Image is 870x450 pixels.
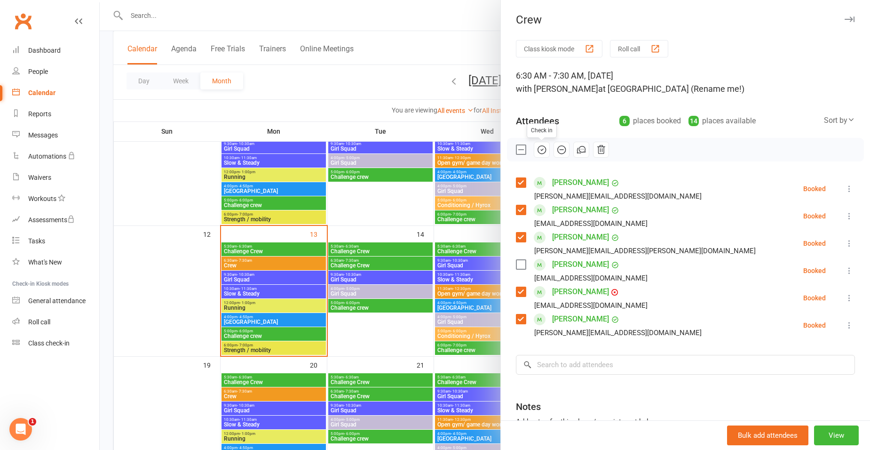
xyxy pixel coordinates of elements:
[12,167,99,188] a: Waivers
[501,13,870,26] div: Crew
[28,47,61,54] div: Dashboard
[28,89,55,96] div: Calendar
[803,213,826,219] div: Booked
[688,116,699,126] div: 14
[814,426,859,445] button: View
[12,82,99,104] a: Calendar
[552,175,609,190] a: [PERSON_NAME]
[28,153,66,160] div: Automations
[516,84,598,94] span: with [PERSON_NAME]
[28,174,51,181] div: Waivers
[803,295,826,301] div: Booked
[28,237,45,245] div: Tasks
[516,400,541,413] div: Notes
[619,116,630,126] div: 6
[28,258,62,266] div: What's New
[824,114,855,127] div: Sort by
[12,333,99,354] a: Class kiosk mode
[28,339,70,347] div: Class check-in
[610,40,668,57] button: Roll call
[12,290,99,312] a: General attendance kiosk mode
[28,195,56,202] div: Workouts
[516,69,855,96] div: 6:30 AM - 7:30 AM, [DATE]
[727,426,808,445] button: Bulk add attendees
[688,114,756,128] div: places available
[12,125,99,146] a: Messages
[534,217,648,230] div: [EMAIL_ADDRESS][DOMAIN_NAME]
[534,190,702,202] div: [PERSON_NAME][EMAIL_ADDRESS][DOMAIN_NAME]
[803,322,826,329] div: Booked
[28,216,75,224] div: Assessments
[516,355,855,375] input: Search to add attendees
[552,312,609,327] a: [PERSON_NAME]
[12,146,99,167] a: Automations
[516,40,602,57] button: Class kiosk mode
[12,231,99,252] a: Tasks
[29,418,36,426] span: 1
[552,257,609,272] a: [PERSON_NAME]
[552,202,609,217] a: [PERSON_NAME]
[28,110,51,118] div: Reports
[803,267,826,274] div: Booked
[9,418,32,441] iframe: Intercom live chat
[619,114,681,128] div: places booked
[12,252,99,273] a: What's New
[28,68,48,75] div: People
[28,297,86,305] div: General attendance
[803,240,826,247] div: Booked
[12,209,99,231] a: Assessments
[527,123,557,138] div: Check in
[28,131,58,139] div: Messages
[12,40,99,61] a: Dashboard
[534,299,648,312] div: [EMAIL_ADDRESS][DOMAIN_NAME]
[598,84,744,94] span: at [GEOGRAPHIC_DATA] (Rename me!)
[534,272,648,284] div: [EMAIL_ADDRESS][DOMAIN_NAME]
[534,245,756,257] div: [PERSON_NAME][EMAIL_ADDRESS][PERSON_NAME][DOMAIN_NAME]
[516,114,559,128] div: Attendees
[12,61,99,82] a: People
[28,318,50,326] div: Roll call
[552,230,609,245] a: [PERSON_NAME]
[516,416,855,427] div: Add notes for this class / appointment below
[552,284,609,299] a: [PERSON_NAME]
[11,9,35,33] a: Clubworx
[12,312,99,333] a: Roll call
[12,104,99,125] a: Reports
[534,327,702,339] div: [PERSON_NAME][EMAIL_ADDRESS][DOMAIN_NAME]
[803,185,826,192] div: Booked
[12,188,99,209] a: Workouts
